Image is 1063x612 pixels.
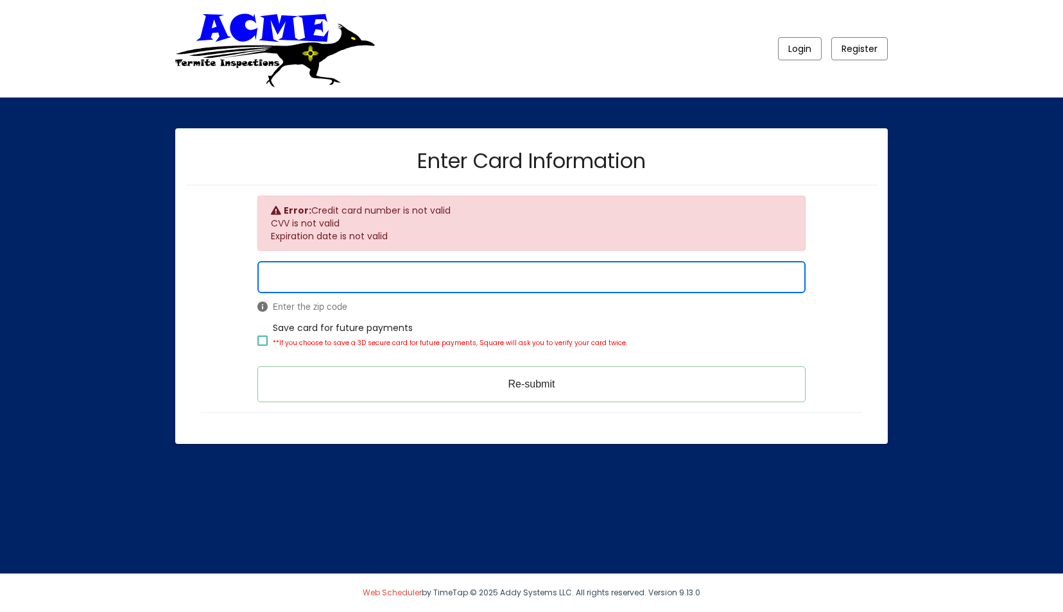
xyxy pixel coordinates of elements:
[284,204,311,217] strong: Error:
[273,336,627,351] p: **If you choose to save a 3D secure card for future payments, Square will ask you to verify your ...
[842,42,877,55] span: Register
[257,196,805,251] div: Credit card number is not valid CVV is not valid Expiration date is not valid
[258,262,804,293] iframe: Secure Credit Card Form
[273,320,627,361] span: Save card for future payments
[831,37,888,60] button: Register
[257,366,805,402] button: Pay $90.00
[417,151,646,171] h2: Enter Card Information
[778,37,822,60] button: Login
[363,587,422,598] a: Web Scheduler
[788,42,811,55] span: Login
[257,300,805,313] span: Enter the zip code
[166,574,897,612] div: by TimeTap © 2025 Addy Systems LLC. All rights reserved. Version 9.13.0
